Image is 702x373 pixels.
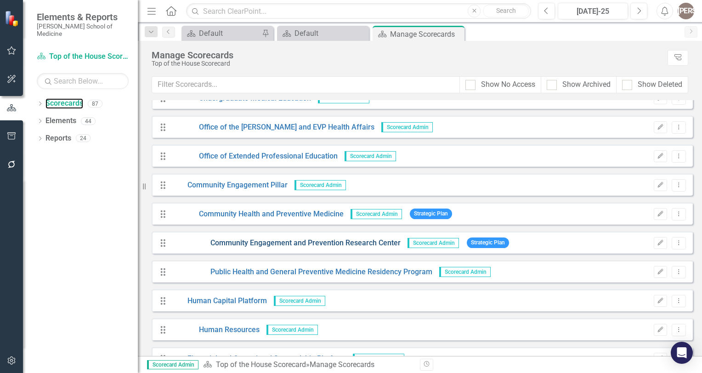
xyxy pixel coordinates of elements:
[171,180,288,191] a: Community Engagement Pillar
[45,133,71,144] a: Reports
[5,11,21,27] img: ClearPoint Strategy
[184,28,260,39] a: Default
[481,79,535,90] div: Show No Access
[171,296,267,306] a: Human Capital Platform
[390,28,462,40] div: Manage Scorecards
[147,360,198,369] span: Scorecard Admin
[171,238,401,249] a: Community Engagement and Prevention Research Center
[678,3,694,19] button: [PERSON_NAME]
[408,238,459,248] span: Scorecard Admin
[45,98,83,109] a: Scorecards
[171,151,338,162] a: Office of Extended Professional Education
[171,325,260,335] a: Human Resources
[294,180,346,190] span: Scorecard Admin
[558,3,628,19] button: [DATE]-25
[171,267,432,277] a: Public Health and General Preventive Medicine Residency Program
[294,28,367,39] div: Default
[671,342,693,364] div: Open Intercom Messenger
[171,354,346,364] a: Financial and Operational Stewardship Platform
[81,117,96,125] div: 44
[171,209,344,220] a: Community Health and Preventive Medicine
[351,209,402,219] span: Scorecard Admin
[152,76,460,93] input: Filter Scorecards...
[171,122,374,133] a: Office of the [PERSON_NAME] and EVP Health Affairs
[266,325,318,335] span: Scorecard Admin
[638,79,682,90] div: Show Deleted
[496,7,516,14] span: Search
[76,135,91,142] div: 24
[562,79,611,90] div: Show Archived
[561,6,625,17] div: [DATE]-25
[88,100,102,107] div: 87
[381,122,433,132] span: Scorecard Admin
[37,11,129,23] span: Elements & Reports
[37,23,129,38] small: [PERSON_NAME] School of Medicine
[467,237,509,248] span: Strategic Plan
[203,360,413,370] div: » Manage Scorecards
[483,5,529,17] button: Search
[439,267,491,277] span: Scorecard Admin
[410,209,452,219] span: Strategic Plan
[152,60,663,67] div: Top of the House Scorecard
[353,354,404,364] span: Scorecard Admin
[199,28,260,39] div: Default
[45,116,76,126] a: Elements
[152,50,663,60] div: Manage Scorecards
[345,151,396,161] span: Scorecard Admin
[216,360,306,369] a: Top of the House Scorecard
[279,28,367,39] a: Default
[37,73,129,89] input: Search Below...
[186,3,531,19] input: Search ClearPoint...
[37,51,129,62] a: Top of the House Scorecard
[274,296,325,306] span: Scorecard Admin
